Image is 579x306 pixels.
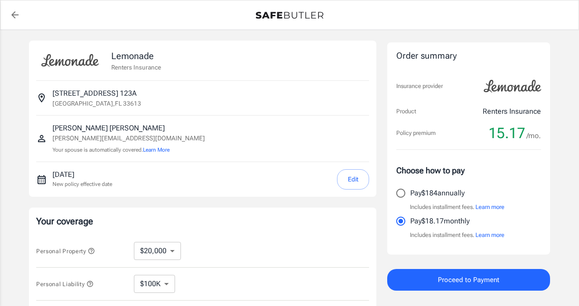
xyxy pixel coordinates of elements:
p: Your coverage [36,215,369,227]
p: Includes installment fees. [410,231,504,240]
a: back to quotes [6,6,24,24]
img: Lemonade [479,74,546,99]
button: Learn More [143,146,170,154]
button: Personal Liability [36,278,94,289]
p: Choose how to pay [396,164,541,176]
button: Edit [337,169,369,190]
button: Learn more [475,231,504,240]
p: Renters Insurance [483,106,541,117]
span: Personal Liability [36,281,94,287]
p: Insurance provider [396,82,443,91]
button: Learn more [475,203,504,212]
p: Product [396,107,416,116]
p: Lemonade [111,49,161,63]
p: [PERSON_NAME][EMAIL_ADDRESS][DOMAIN_NAME] [52,134,205,143]
p: New policy effective date [52,180,112,188]
p: [PERSON_NAME] [PERSON_NAME] [52,123,205,134]
img: Back to quotes [256,12,323,19]
p: Your spouse is automatically covered. [52,146,205,154]
span: Personal Property [36,248,95,255]
img: Lemonade [36,48,104,73]
p: Policy premium [396,129,436,138]
span: Proceed to Payment [438,274,499,286]
div: Order summary [396,50,541,63]
svg: Insured address [36,93,47,103]
p: [DATE] [52,169,112,180]
p: Pay $184 annually [410,188,465,199]
span: 15.17 [489,124,525,142]
p: [STREET_ADDRESS] 123A [52,88,137,99]
svg: Insured person [36,133,47,144]
p: Pay $18.17 monthly [410,216,470,227]
button: Proceed to Payment [387,269,550,291]
p: Renters Insurance [111,63,161,72]
svg: New policy start date [36,174,47,185]
button: Personal Property [36,246,95,256]
p: Includes installment fees. [410,203,504,212]
p: [GEOGRAPHIC_DATA] , FL 33613 [52,99,141,108]
span: /mo. [527,130,541,142]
